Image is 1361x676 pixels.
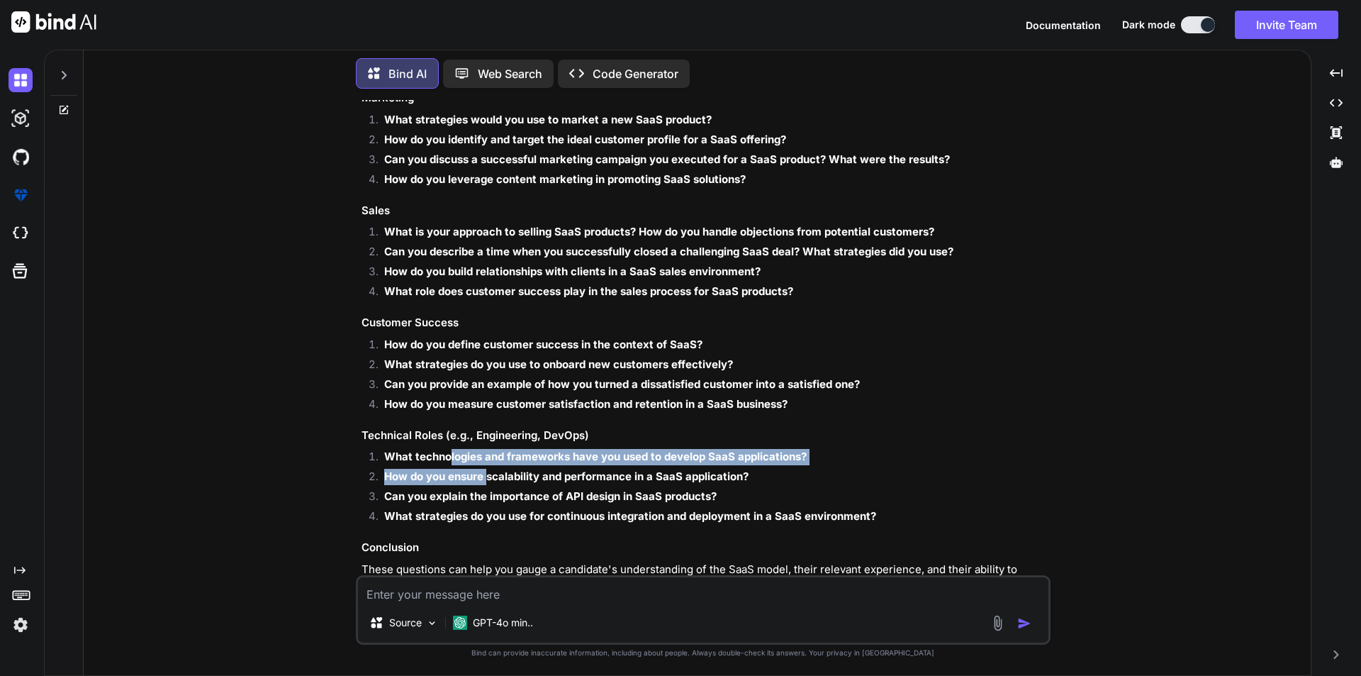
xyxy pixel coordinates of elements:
[384,509,876,523] strong: What strategies do you use for continuous integration and deployment in a SaaS environment?
[11,11,96,33] img: Bind AI
[1235,11,1338,39] button: Invite Team
[1122,18,1175,32] span: Dark mode
[9,613,33,637] img: settings
[362,203,1048,219] h3: Sales
[384,377,860,391] strong: Can you provide an example of how you turned a dissatisfied customer into a satisfied one?
[384,265,761,278] strong: How do you build relationships with clients in a SaaS sales environment?
[593,65,678,82] p: Code Generator
[473,616,533,630] p: GPT-4o min..
[384,133,786,146] strong: How do you identify and target the ideal customer profile for a SaaS offering?
[1026,19,1101,31] span: Documentation
[389,616,422,630] p: Source
[990,615,1006,631] img: attachment
[384,450,807,463] strong: What technologies and frameworks have you used to develop SaaS applications?
[9,221,33,245] img: cloudideIcon
[384,172,746,186] strong: How do you leverage content marketing in promoting SaaS solutions?
[388,65,427,82] p: Bind AI
[384,284,793,298] strong: What role does customer success play in the sales process for SaaS products?
[9,145,33,169] img: githubDark
[362,540,1048,556] h3: Conclusion
[384,338,702,351] strong: How do you define customer success in the context of SaaS?
[362,428,1048,444] h3: Technical Roles (e.g., Engineering, DevOps)
[453,616,467,630] img: GPT-4o mini
[478,65,542,82] p: Web Search
[384,225,934,238] strong: What is your approach to selling SaaS products? How do you handle objections from potential custo...
[1017,616,1031,631] img: icon
[362,562,1048,610] p: These questions can help you gauge a candidate's understanding of the SaaS model, their relevant ...
[384,397,788,411] strong: How do you measure customer satisfaction and retention in a SaaS business?
[9,183,33,207] img: premium
[384,489,717,503] strong: Can you explain the importance of API design in SaaS products?
[384,113,712,126] strong: What strategies would you use to market a new SaaS product?
[384,245,953,258] strong: Can you describe a time when you successfully closed a challenging SaaS deal? What strategies did...
[356,648,1051,658] p: Bind can provide inaccurate information, including about people. Always double-check its answers....
[426,617,438,629] img: Pick Models
[9,68,33,92] img: darkChat
[384,153,950,166] strong: Can you discuss a successful marketing campaign you executed for a SaaS product? What were the re...
[1026,18,1101,33] button: Documentation
[384,470,749,483] strong: How do you ensure scalability and performance in a SaaS application?
[362,315,1048,331] h3: Customer Success
[9,106,33,131] img: darkAi-studio
[384,358,733,371] strong: What strategies do you use to onboard new customers effectively?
